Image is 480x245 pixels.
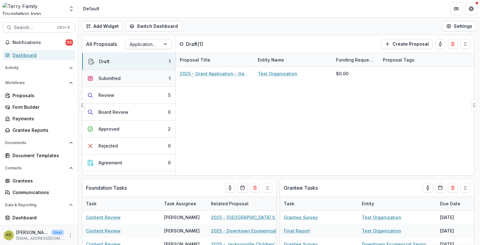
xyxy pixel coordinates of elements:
[5,66,67,70] span: Activity
[6,233,11,237] div: Kathleen Shaw
[125,21,182,31] button: Switch Dashboard
[465,2,477,15] button: Get Help
[79,99,85,112] button: Drag
[81,4,102,13] nav: breadcrumb
[2,2,64,15] img: Terry Family Foundation logo
[436,200,464,207] div: Due Date
[82,200,100,207] div: Task
[16,229,49,236] p: [PERSON_NAME]
[280,197,358,210] div: Task
[284,184,318,192] p: Grantee Tasks
[5,203,67,207] span: Data & Reporting
[51,230,64,235] p: User
[362,227,401,234] a: Test Organization
[358,197,436,210] div: Entity
[379,53,457,67] div: Proposal Tags
[82,197,160,210] div: Task
[237,183,247,193] button: Calendar
[2,50,75,60] a: Dashboard
[82,87,176,104] button: Review5
[262,183,272,193] button: Drag
[2,224,75,234] a: Data Report
[358,200,378,207] div: Entity
[12,177,70,184] div: Grantees
[83,5,99,12] div: Default
[5,166,67,170] span: Contacts
[225,183,235,193] button: toggle-assigned-to-me
[12,152,70,159] div: Document Templates
[381,39,433,49] button: Create Proposal
[160,200,200,207] div: Task Assignee
[12,104,70,110] div: Form Builder
[471,99,477,112] button: Drag
[12,92,70,99] div: Proposals
[2,78,75,88] button: Open Workflows
[2,150,75,161] a: Document Templates
[98,92,114,98] div: Review
[332,53,379,67] div: Funding Requested
[160,197,207,210] div: Task Assignee
[2,63,75,73] button: Open Activity
[12,52,70,58] div: Dashboard
[67,232,74,239] button: More
[169,75,171,82] div: 1
[82,70,176,87] button: Submitted1
[5,81,67,85] span: Workflows
[82,104,176,121] button: Board Review0
[460,39,470,49] button: Drag
[12,115,70,122] div: Payments
[254,53,332,67] div: Entity Name
[176,57,214,63] div: Proposal Title
[207,197,285,210] div: Related Proposal
[82,121,176,137] button: Approved2
[164,214,200,221] div: [PERSON_NAME]
[332,57,379,63] div: Funding Requested
[82,53,176,70] button: Draft1
[258,70,297,77] a: Test Organization
[2,22,75,32] button: Search...
[2,102,75,112] a: Form Builder
[2,138,75,148] button: Open Documents
[86,40,117,48] p: All Proposals
[336,70,348,77] div: $0.00
[2,37,75,47] button: Notifications53
[280,200,298,207] div: Task
[2,125,75,135] a: Grantee Reports
[86,227,121,234] a: Content Review
[2,212,75,223] a: Dashboard
[12,127,70,133] div: Grantee Reports
[284,227,310,234] a: Final Report
[168,159,171,166] div: 0
[14,25,53,30] span: Search...
[98,75,121,82] div: Submitted
[448,183,458,193] button: Delete card
[2,90,75,101] a: Proposals
[56,24,71,31] div: Ctrl + K
[211,227,282,234] a: 2025 - Downtown Ecumenical Services Council - Capital Campaign/Endowment
[12,189,70,196] div: Communications
[435,39,445,49] button: toggle-assigned-to-me
[254,57,288,63] div: Entity Name
[423,183,433,193] button: toggle-assigned-to-me
[180,70,250,77] a: 2025 - Grant Application - General Operating Support
[442,21,476,31] button: Settings
[448,39,458,49] button: Delete card
[168,92,171,98] div: 5
[5,141,67,145] span: Documents
[82,154,176,171] button: Agreement0
[379,57,418,63] div: Proposal Tags
[98,142,118,149] div: Rejected
[362,214,401,221] a: Test Organization
[98,126,119,132] div: Approved
[66,39,73,46] span: 53
[250,183,260,193] button: Delete card
[82,137,176,154] button: Rejected0
[67,2,76,15] button: Open entity switcher
[2,200,75,210] button: Open Data & Reporting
